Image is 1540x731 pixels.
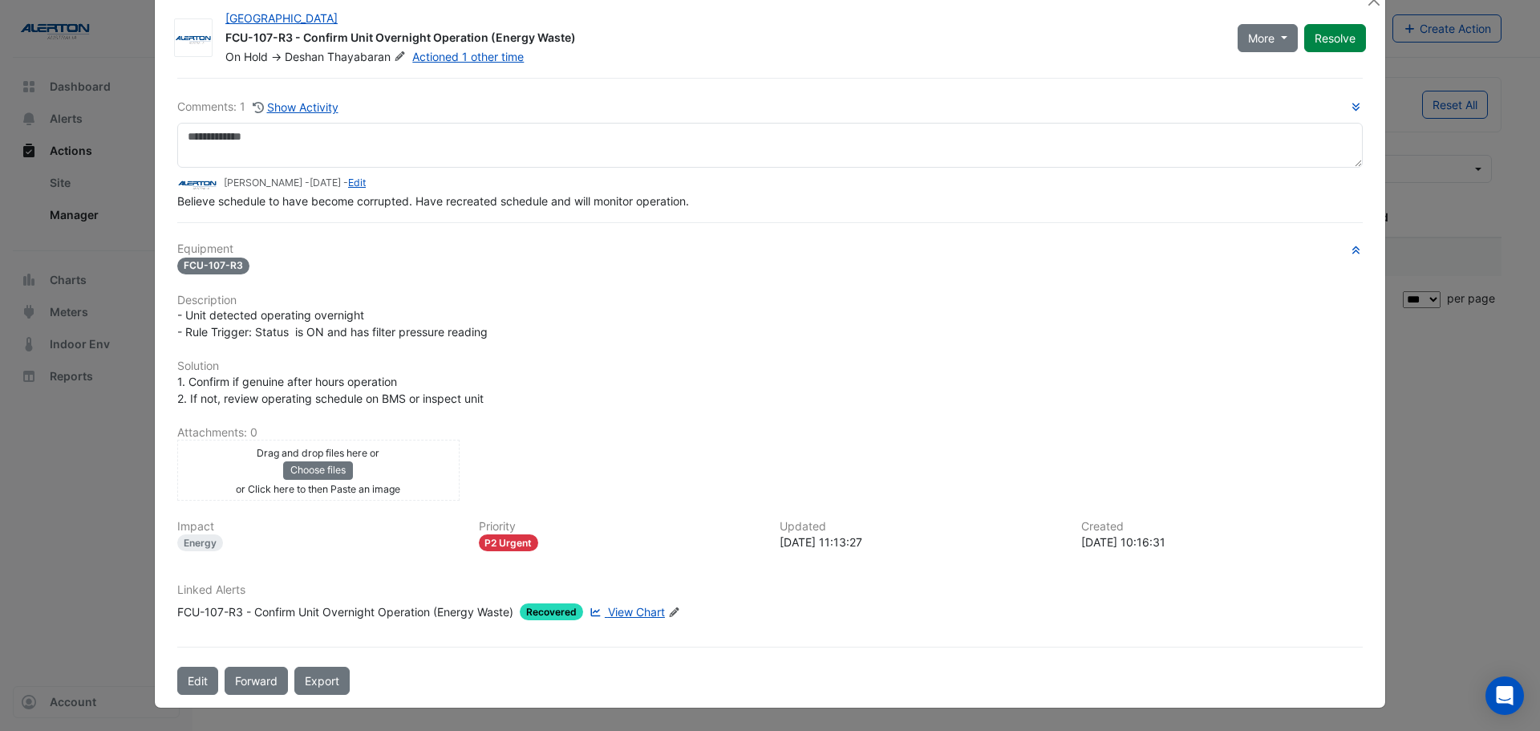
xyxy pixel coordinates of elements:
[1485,676,1524,715] div: Open Intercom Messenger
[1081,534,1364,550] div: [DATE] 10:16:31
[479,534,539,551] div: P2 Urgent
[586,603,665,620] a: View Chart
[327,49,409,65] span: Thayabaran
[225,50,268,63] span: On Hold
[177,194,689,208] span: Believe schedule to have become corrupted. Have recreated schedule and will monitor operation.
[177,308,488,339] span: - Unit detected operating overnight - Rule Trigger: Status is ON and has filter pressure reading
[271,50,282,63] span: ->
[236,483,400,495] small: or Click here to then Paste an image
[520,603,583,620] span: Recovered
[177,294,1363,307] h6: Description
[177,603,513,620] div: FCU-107-R3 - Confirm Unit Overnight Operation (Energy Waste)
[412,50,524,63] a: Actioned 1 other time
[177,375,484,405] span: 1. Confirm if genuine after hours operation 2. If not, review operating schedule on BMS or inspec...
[668,607,680,619] fa-icon: Edit Linked Alerts
[225,11,338,25] a: [GEOGRAPHIC_DATA]
[294,667,350,695] a: Export
[252,98,339,116] button: Show Activity
[608,605,665,619] span: View Chart
[285,50,324,63] span: Deshan
[225,30,1218,49] div: FCU-107-R3 - Confirm Unit Overnight Operation (Energy Waste)
[479,520,761,534] h6: Priority
[1081,520,1364,534] h6: Created
[1238,24,1298,52] button: More
[257,447,379,459] small: Drag and drop files here or
[177,242,1363,256] h6: Equipment
[177,583,1363,597] h6: Linked Alerts
[348,177,366,189] a: Edit
[283,461,353,479] button: Choose files
[177,359,1363,373] h6: Solution
[1248,30,1275,47] span: More
[177,426,1363,440] h6: Attachments: 0
[175,30,212,47] img: Alerton
[224,176,366,190] small: [PERSON_NAME] - -
[177,258,249,274] span: FCU-107-R3
[177,520,460,534] h6: Impact
[177,175,217,193] img: Alerton
[177,534,223,551] div: Energy
[177,98,339,116] div: Comments: 1
[225,667,288,695] button: Forward
[1304,24,1366,52] button: Resolve
[780,520,1062,534] h6: Updated
[177,667,218,695] button: Edit
[310,177,341,189] span: 2025-06-23 11:13:17
[780,534,1062,550] div: [DATE] 11:13:27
